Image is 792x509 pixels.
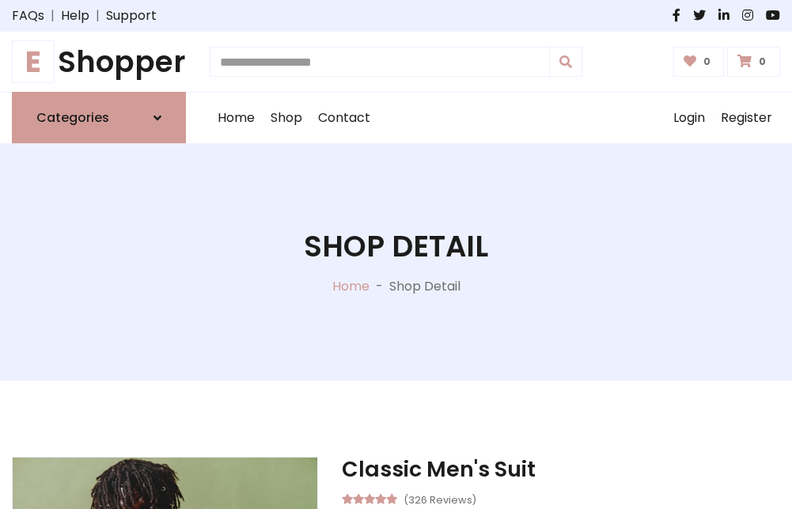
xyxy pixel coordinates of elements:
[727,47,780,77] a: 0
[12,44,186,79] a: EShopper
[12,6,44,25] a: FAQs
[699,55,714,69] span: 0
[36,110,109,125] h6: Categories
[310,93,378,143] a: Contact
[106,6,157,25] a: Support
[342,457,780,482] h3: Classic Men's Suit
[713,93,780,143] a: Register
[332,277,369,295] a: Home
[369,277,389,296] p: -
[673,47,725,77] a: 0
[12,44,186,79] h1: Shopper
[263,93,310,143] a: Shop
[44,6,61,25] span: |
[755,55,770,69] span: 0
[12,92,186,143] a: Categories
[210,93,263,143] a: Home
[304,229,488,264] h1: Shop Detail
[61,6,89,25] a: Help
[12,40,55,83] span: E
[404,489,476,508] small: (326 Reviews)
[89,6,106,25] span: |
[389,277,460,296] p: Shop Detail
[665,93,713,143] a: Login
